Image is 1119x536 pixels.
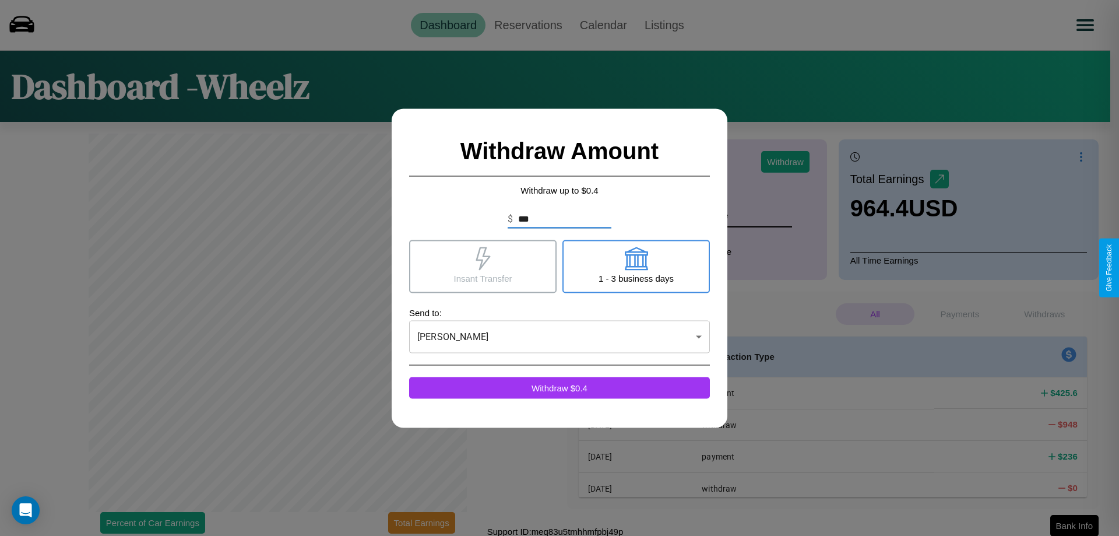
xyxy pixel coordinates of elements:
p: Insant Transfer [453,270,512,286]
p: $ [508,212,513,226]
div: Open Intercom Messenger [12,496,40,524]
button: Withdraw $0.4 [409,377,710,398]
p: 1 - 3 business days [599,270,674,286]
h2: Withdraw Amount [409,126,710,176]
p: Send to: [409,304,710,320]
div: [PERSON_NAME] [409,320,710,353]
p: Withdraw up to $ 0.4 [409,182,710,198]
div: Give Feedback [1105,244,1113,292]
